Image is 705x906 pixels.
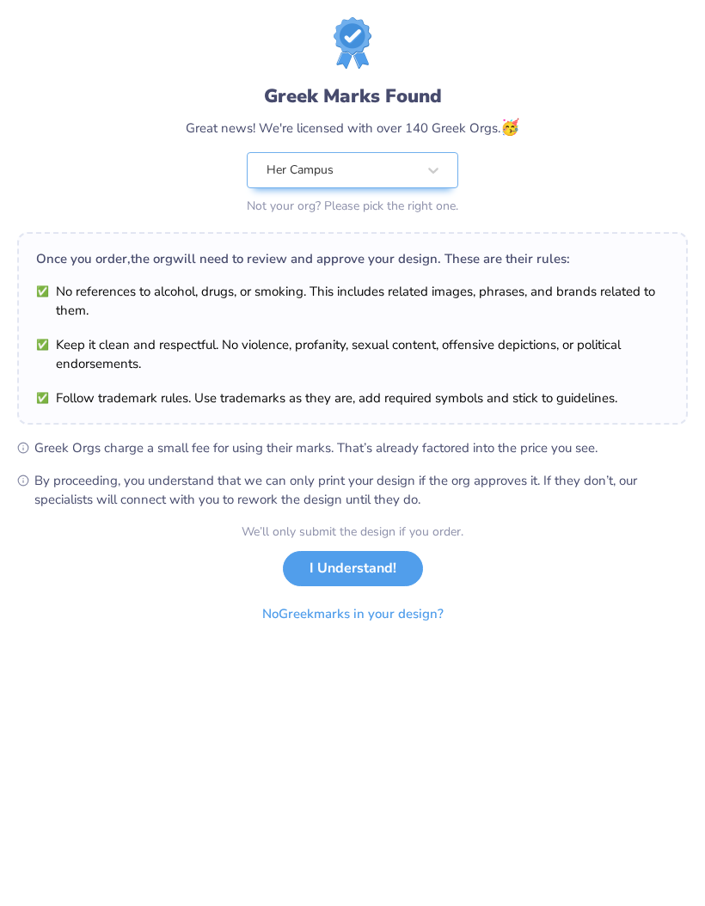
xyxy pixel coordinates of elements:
div: Great news! We're licensed with over 140 Greek Orgs. [186,116,519,139]
div: We’ll only submit the design if you order. [242,523,463,541]
button: I Understand! [283,551,423,586]
div: Greek Marks Found [264,83,442,110]
span: 🥳 [500,117,519,138]
li: Follow trademark rules. Use trademarks as they are, add required symbols and stick to guidelines. [36,389,669,407]
span: Greek Orgs charge a small fee for using their marks. That’s already factored into the price you see. [34,438,688,457]
img: License badge [334,17,371,69]
button: NoGreekmarks in your design? [248,597,458,632]
div: Once you order, the org will need to review and approve your design. These are their rules: [36,249,669,268]
div: Not your org? Please pick the right one. [247,197,458,215]
li: Keep it clean and respectful. No violence, profanity, sexual content, offensive depictions, or po... [36,335,669,373]
span: By proceeding, you understand that we can only print your design if the org approves it. If they ... [34,471,688,509]
li: No references to alcohol, drugs, or smoking. This includes related images, phrases, and brands re... [36,282,669,320]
